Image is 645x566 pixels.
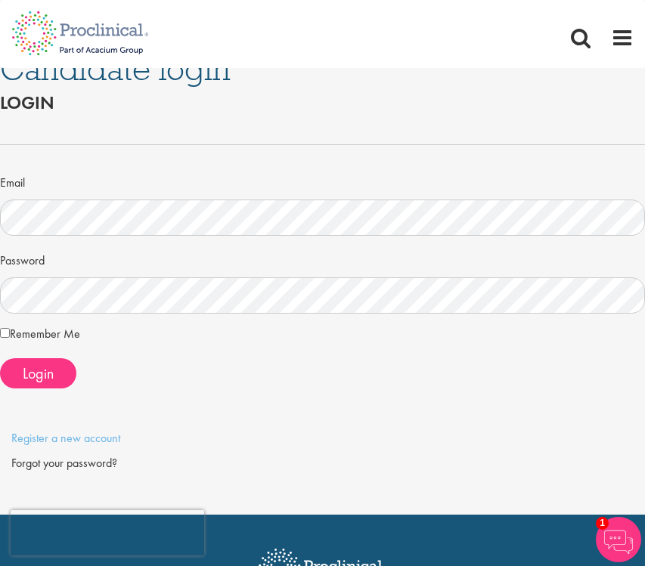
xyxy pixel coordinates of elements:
[596,517,641,562] img: Chatbot
[23,363,54,383] span: Login
[596,517,609,530] span: 1
[11,510,204,555] iframe: reCAPTCHA
[11,430,120,446] a: Register a new account
[11,455,634,472] div: Forgot your password?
